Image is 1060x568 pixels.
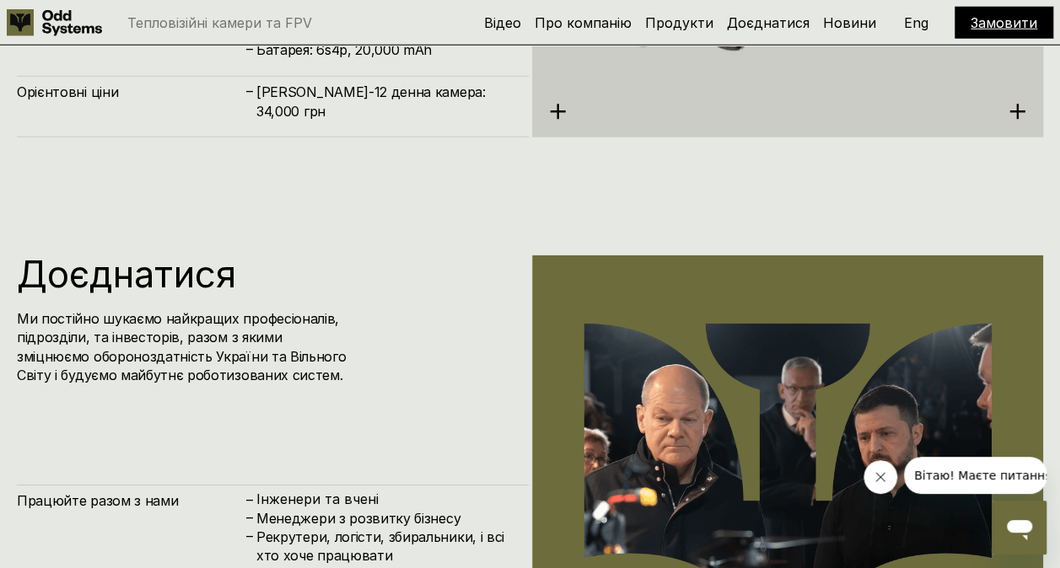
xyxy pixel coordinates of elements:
[17,491,245,510] h4: Працюйте разом з нами
[256,528,512,565] h4: Рекрутери, логісти, збиральники, і всі хто хоче працювати
[17,83,245,101] h4: Орієнтовні ціни
[256,40,512,59] h4: Батарея: 6s4p, 20,000 mAh
[246,82,253,100] h4: –
[256,83,512,121] h4: [PERSON_NAME]-12 денна камера: 34,000 грн
[904,16,928,29] p: Eng
[17,309,357,385] h4: Ми постійно шукаємо найкращих професіоналів, підрозділи, та інвесторів, разом з якими зміцнюємо о...
[645,14,713,31] a: Продукти
[864,460,897,494] iframe: Закрити повідомлення
[246,40,253,58] h4: –
[993,501,1047,555] iframe: Кнопка для запуску вікна повідомлень
[535,14,632,31] a: Про компанію
[256,509,512,528] h4: Менеджери з розвитку бізнесу
[256,491,512,507] p: Інженери та вчені
[246,527,253,545] h4: –
[127,16,312,29] p: Тепловізійні камери та FPV
[246,507,253,526] h4: –
[484,14,521,31] a: Відео
[971,14,1037,31] a: Замовити
[727,14,810,31] a: Доєднатися
[904,457,1047,494] iframe: Повідомлення від компанії
[823,14,876,31] a: Новини
[10,12,154,25] span: Вітаю! Маєте питання?
[246,490,253,508] h4: –
[17,255,525,292] h1: Доєднатися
